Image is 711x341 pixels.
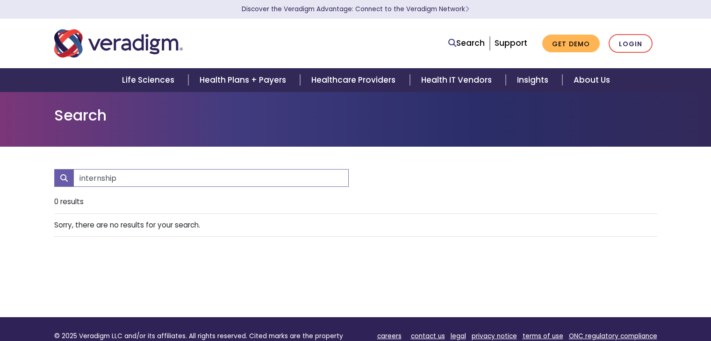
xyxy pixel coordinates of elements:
a: Search [448,37,485,50]
a: careers [377,332,402,341]
a: Life Sciences [111,68,188,92]
a: Healthcare Providers [300,68,409,92]
li: Sorry, there are no results for your search. [54,214,657,237]
li: 0 results [54,191,657,213]
a: contact us [411,332,445,341]
a: ONC regulatory compliance [569,332,657,341]
a: privacy notice [472,332,517,341]
a: Support [495,37,527,49]
a: About Us [562,68,621,92]
a: Get Demo [542,35,600,53]
h1: Search [54,107,657,124]
span: Learn More [465,5,469,14]
a: Insights [506,68,562,92]
a: Discover the Veradigm Advantage: Connect to the Veradigm NetworkLearn More [242,5,469,14]
img: Veradigm logo [54,28,183,59]
a: legal [451,332,466,341]
a: Health IT Vendors [410,68,506,92]
a: terms of use [523,332,563,341]
input: Search [73,169,349,187]
a: Login [609,34,653,53]
a: Health Plans + Payers [188,68,300,92]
